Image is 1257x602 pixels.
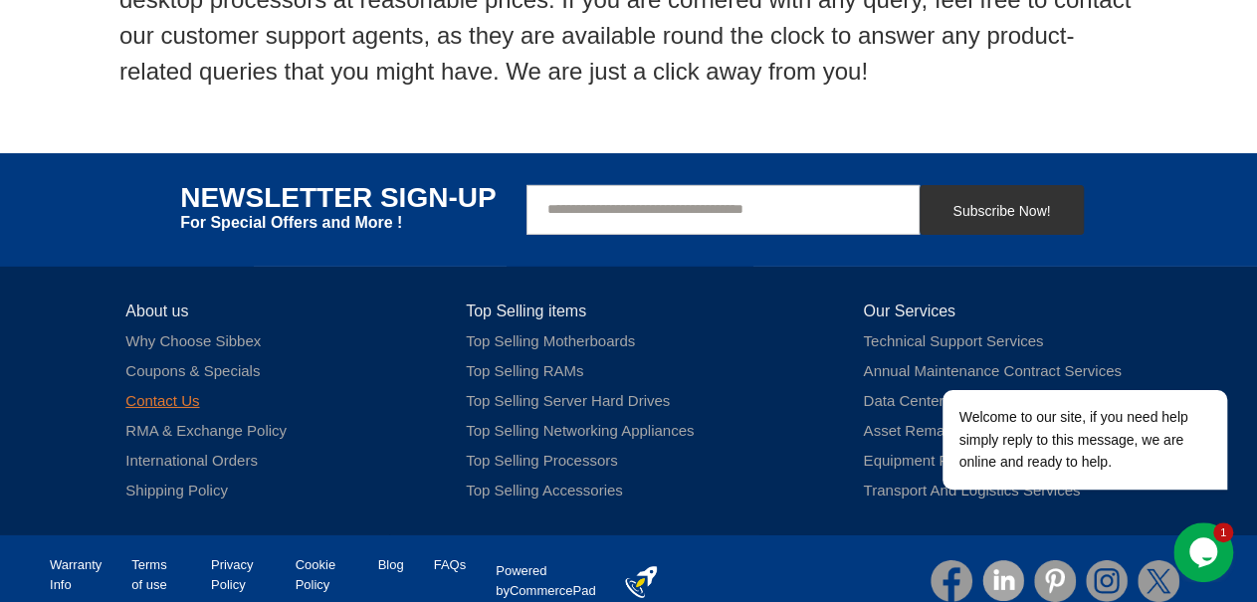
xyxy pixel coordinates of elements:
[296,555,348,595] div: Cookie Policy
[510,583,596,598] a: CommercePad
[982,560,1024,601] img: Linkedin
[211,555,266,595] div: Privacy Policy
[434,555,497,595] a: FAQs
[211,555,296,595] a: Privacy Policy
[466,301,694,321] a: Top Selling items
[466,332,635,349] a: Top Selling Motherboards
[931,560,972,602] img: Facebook
[434,555,467,575] div: FAQs
[125,392,199,409] a: Contact Us
[863,332,1043,349] a: Technical Support Services
[180,210,496,235] span: For Special Offers and More !
[1173,522,1237,582] iframe: chat widget
[863,422,1050,439] a: Asset Remarketing Services
[982,560,1024,602] a: Linkedin
[125,482,228,499] a: Shipping Policy
[466,392,670,409] a: Top Selling Server Hard Drives
[180,185,496,235] div: Newsletter Sign-up
[125,332,261,349] a: Why Choose Sibbex
[125,452,258,469] a: International Orders
[165,185,496,235] div: Newsletter Sign-up For Special Offers and More
[466,452,618,469] a: Top Selling Processors
[131,555,211,595] a: Terms of use
[625,566,657,598] img: eCommerce builder by CommercePad
[863,392,1080,409] a: Data Center Relocation Services
[496,561,613,601] div: Powered by
[1086,560,1128,602] img: Instagram
[296,555,378,595] a: Cookie Policy
[863,301,1121,321] a: Our Services
[625,586,657,601] a: eCommerce builder by CommercePad
[863,452,1065,469] a: Equipment Recycling Services
[863,362,1121,379] a: Annual Maintenance Contract Services
[125,362,260,379] a: Coupons & Specials
[125,422,287,439] a: RMA & Exchange Policy
[378,555,404,575] div: Blog
[1138,560,1179,602] img: Twitter
[131,555,181,595] div: Terms of use
[378,555,434,595] a: Blog
[50,555,131,595] a: Warranty Info
[466,362,583,379] a: Top Selling RAMs
[1034,560,1076,602] img: Pinterest
[466,422,694,439] a: Top Selling Networking Appliances
[50,555,102,595] div: Warranty Info
[920,185,1084,235] button: Subscribe Now!
[466,482,623,499] a: Top Selling Accessories
[125,301,287,321] a: About us
[879,278,1237,512] iframe: chat widget
[863,482,1080,499] a: Transport And Logistics Services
